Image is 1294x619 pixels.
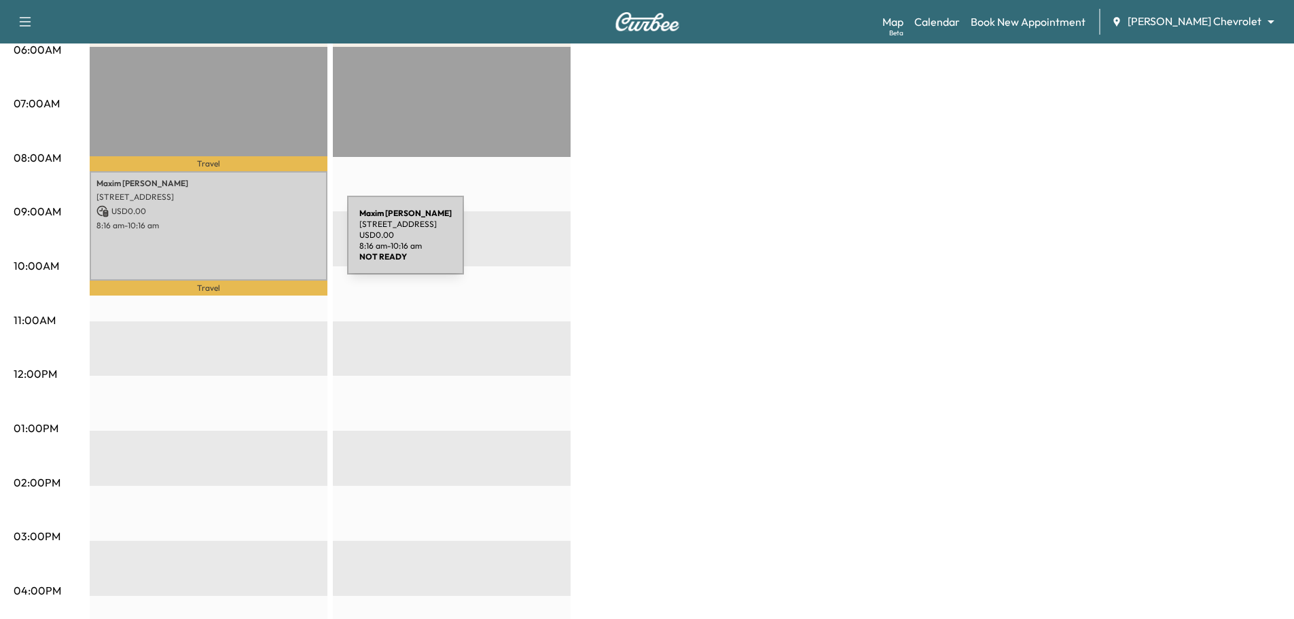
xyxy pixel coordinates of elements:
p: 06:00AM [14,41,61,58]
a: MapBeta [882,14,903,30]
p: 07:00AM [14,95,60,111]
img: Curbee Logo [615,12,680,31]
p: Travel [90,281,327,296]
p: 04:00PM [14,582,61,599]
p: 09:00AM [14,203,61,219]
a: Calendar [914,14,960,30]
p: 10:00AM [14,258,59,274]
p: Maxim [PERSON_NAME] [96,178,321,189]
p: 01:00PM [14,420,58,436]
div: Beta [889,28,903,38]
a: Book New Appointment [971,14,1085,30]
p: 03:00PM [14,528,60,544]
p: 02:00PM [14,474,60,491]
p: 08:00AM [14,149,61,166]
p: USD 0.00 [96,205,321,217]
p: Travel [90,156,327,171]
p: 11:00AM [14,312,56,328]
p: [STREET_ADDRESS] [96,192,321,202]
span: [PERSON_NAME] Chevrolet [1128,14,1261,29]
p: 12:00PM [14,366,57,382]
p: 8:16 am - 10:16 am [96,220,321,231]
